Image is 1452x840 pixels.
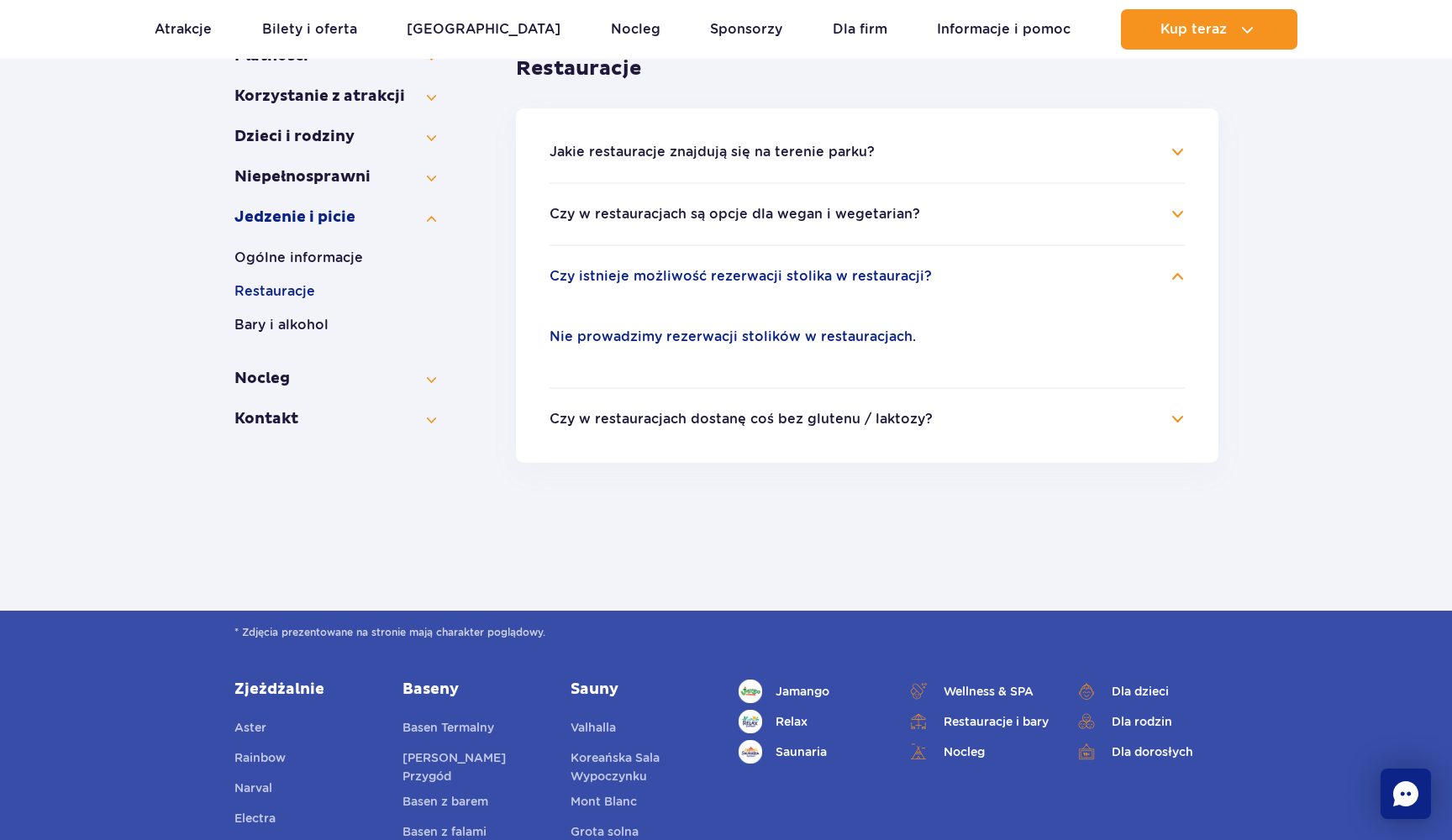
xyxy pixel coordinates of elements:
button: Kontakt [234,409,436,429]
a: Basen Termalny [402,718,494,742]
span: * Zdjęcia prezentowane na stronie mają charakter poglądowy. [234,624,1218,641]
a: Baseny [402,680,545,700]
a: [PERSON_NAME] Przygód [402,748,545,785]
a: Basen z barem [402,792,488,816]
button: Restauracje [234,281,436,302]
a: Dla dzieci [1075,680,1218,703]
a: Dla firm [833,9,887,50]
a: Saunaria [739,740,881,764]
button: Jedzenie i picie [234,207,436,228]
button: Jakie restauracje znajdują się na terenie parku? [550,144,875,160]
a: Informacje i pomoc [937,9,1071,50]
a: [GEOGRAPHIC_DATA] [407,9,560,50]
button: Bary i alkohol [234,315,436,335]
a: Restauracje i bary [907,710,1050,733]
a: Mont Blanc [571,792,637,816]
a: Nocleg [611,9,660,50]
a: Sauny [571,680,713,700]
span: Valhalla [571,721,616,734]
a: Dla rodzin [1075,710,1218,733]
span: Jamango [776,682,829,701]
button: Czy w restauracjach są opcje dla wegan i wegetarian? [550,207,920,222]
a: Relax [739,710,881,733]
a: Bilety i oferta [262,9,357,50]
button: Kup teraz [1121,9,1297,50]
a: Sponsorzy [710,9,782,50]
a: Aster [234,718,266,742]
a: Zjeżdżalnie [234,680,377,700]
a: Electra [234,809,276,832]
a: Atrakcje [155,9,212,50]
span: Aster [234,721,266,734]
a: Valhalla [571,718,616,742]
h3: Restauracje [516,56,1218,81]
button: Dzieci i rodziny [234,127,436,147]
span: Wellness & SPA [944,682,1034,701]
a: Narval [234,779,272,802]
button: Niepełno­sprawni [234,167,436,187]
a: Koreańska Sala Wypoczynku [571,748,713,785]
p: Nie prowadzimy rezerwacji stolików w restauracjach. [550,327,1185,347]
a: Rainbow [234,748,286,772]
button: Nocleg [234,369,436,389]
button: Czy w restauracjach dostanę coś bez glutenu / laktozy? [550,412,933,427]
a: Dla dorosłych [1075,740,1218,764]
div: Chat [1381,769,1431,819]
a: Wellness & SPA [907,680,1050,703]
span: Rainbow [234,751,286,764]
a: Nocleg [907,740,1050,764]
span: Kup teraz [1160,22,1227,37]
button: Ogólne informacje [234,248,436,268]
span: Narval [234,781,272,795]
button: Korzystanie z atrakcji [234,87,436,107]
a: Jamango [739,680,881,703]
button: Czy istnieje możliwość rezerwacji stolika w restauracji? [550,269,932,284]
span: Mont Blanc [571,795,637,808]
